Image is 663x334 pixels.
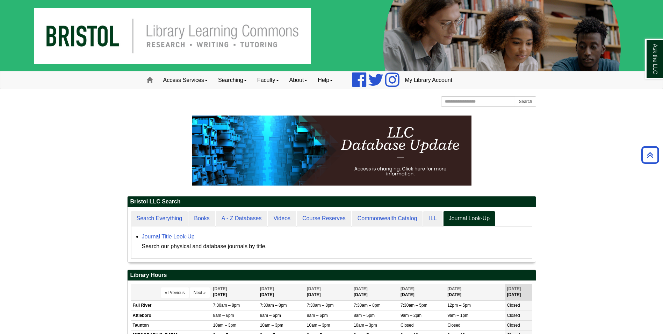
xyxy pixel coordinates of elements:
th: [DATE] [446,284,505,300]
a: Commonwealth Catalog [352,211,423,227]
span: 9am – 1pm [447,313,468,318]
span: 10am – 3pm [307,323,330,328]
span: [DATE] [447,286,461,291]
span: Closed [401,323,413,328]
span: 8am – 6pm [307,313,328,318]
th: [DATE] [505,284,532,300]
a: A - Z Databases [216,211,267,227]
span: 10am – 3pm [354,323,377,328]
a: Faculty [252,71,284,89]
span: [DATE] [260,286,274,291]
span: 7:30am – 8pm [213,303,240,308]
h2: Bristol LLC Search [128,196,536,207]
a: About [284,71,313,89]
a: Books [188,211,215,227]
img: HTML tutorial [192,116,471,186]
a: Journal Title Look-Up [142,234,195,239]
span: 10am – 3pm [213,323,237,328]
span: [DATE] [307,286,321,291]
span: 7:30am – 5pm [401,303,427,308]
a: Course Reserves [297,211,351,227]
span: 7:30am – 8pm [354,303,381,308]
span: [DATE] [401,286,415,291]
a: Access Services [158,71,213,89]
a: Searching [213,71,252,89]
span: Closed [507,313,520,318]
span: 8am – 6pm [213,313,234,318]
a: Back to Top [639,150,661,160]
a: ILL [423,211,442,227]
span: 7:30am – 8pm [260,303,287,308]
td: Fall River [131,301,211,311]
span: 10am – 3pm [260,323,283,328]
td: Attleboro [131,311,211,320]
span: 7:30am – 8pm [307,303,334,308]
th: [DATE] [352,284,399,300]
th: [DATE] [258,284,305,300]
span: Closed [447,323,460,328]
div: Search our physical and database journals by title. [142,242,528,251]
th: [DATE] [211,284,258,300]
span: [DATE] [213,286,227,291]
span: 12pm – 5pm [447,303,471,308]
a: Journal Look-Up [443,211,495,227]
span: Closed [507,323,520,328]
td: Taunton [131,320,211,330]
a: Videos [268,211,296,227]
span: 9am – 2pm [401,313,421,318]
span: [DATE] [507,286,521,291]
h2: Library Hours [128,270,536,281]
th: [DATE] [399,284,446,300]
span: [DATE] [354,286,368,291]
span: 8am – 6pm [260,313,281,318]
a: My Library Account [399,71,457,89]
a: Help [312,71,338,89]
th: [DATE] [305,284,352,300]
button: Search [515,96,536,107]
a: Search Everything [131,211,188,227]
button: « Previous [161,287,189,298]
span: Closed [507,303,520,308]
span: 8am – 5pm [354,313,375,318]
button: Next » [190,287,210,298]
